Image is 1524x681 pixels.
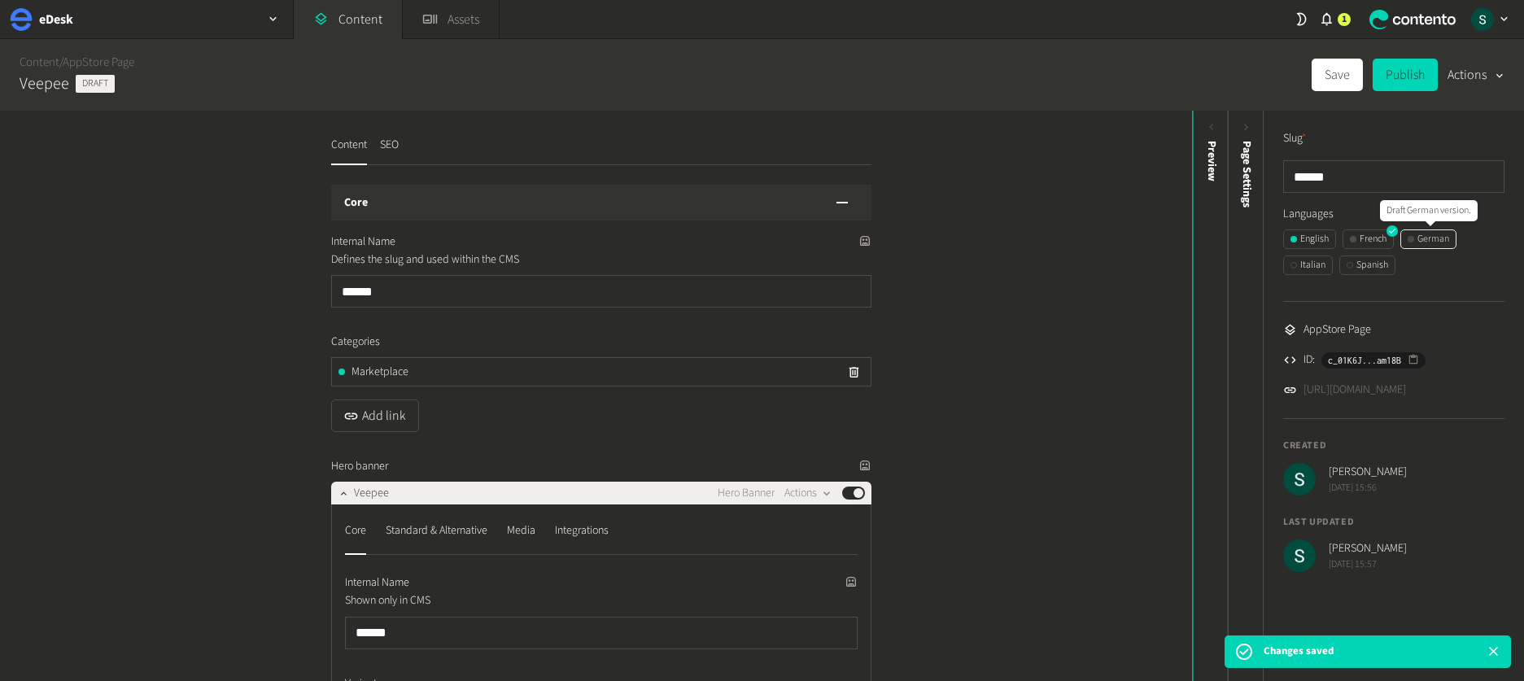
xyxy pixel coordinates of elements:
[1328,353,1401,368] span: c_01K6J...am18B
[1283,515,1504,530] h4: Last updated
[1347,258,1388,273] div: Spanish
[1329,464,1407,481] span: [PERSON_NAME]
[1343,229,1394,249] button: French
[352,364,408,381] span: Marketplace
[1283,229,1336,249] button: English
[1283,206,1504,223] label: Languages
[63,54,134,71] a: AppStore Page
[1380,200,1478,221] div: Draft German version.
[1203,141,1220,181] div: Preview
[39,10,73,29] h2: eDesk
[331,234,395,251] span: Internal Name
[20,72,69,96] h2: Veepee
[344,194,368,212] h3: Core
[354,485,389,502] span: Veepee
[1283,130,1307,147] label: Slug
[331,399,419,432] button: Add link
[10,8,33,31] img: eDesk
[1290,232,1329,247] div: English
[345,574,409,592] span: Internal Name
[1373,59,1438,91] button: Publish
[331,334,380,351] span: Categories
[1471,8,1494,31] img: Sarah Grady
[1350,232,1386,247] div: French
[386,517,487,543] div: Standard & Alternative
[1400,229,1456,249] button: German
[1303,321,1371,338] span: AppStore Page
[1448,59,1504,91] button: Actions
[1283,439,1504,453] h4: Created
[1312,59,1363,91] button: Save
[380,137,399,165] button: SEO
[1329,557,1407,572] span: [DATE] 15:57
[1342,12,1347,27] span: 1
[1408,232,1449,247] div: German
[1283,539,1316,572] img: Sarah Grady
[784,483,832,503] button: Actions
[76,75,115,93] span: Draft
[1321,352,1426,369] button: c_01K6J...am18B
[331,251,701,268] p: Defines the slug and used within the CMS
[1303,382,1406,399] a: [URL][DOMAIN_NAME]
[345,592,715,609] p: Shown only in CMS
[331,137,367,165] button: Content
[1283,255,1333,275] button: Italian
[555,517,609,543] div: Integrations
[345,517,366,543] div: Core
[20,54,59,71] a: Content
[507,517,535,543] div: Media
[59,54,63,71] span: /
[718,485,775,502] span: Hero Banner
[1290,258,1325,273] div: Italian
[1264,644,1334,660] p: Changes saved
[1238,141,1255,207] span: Page Settings
[331,458,388,475] span: Hero banner
[1329,540,1407,557] span: [PERSON_NAME]
[1283,463,1316,495] img: Sarah Grady
[1303,351,1315,369] span: ID:
[1329,481,1407,495] span: [DATE] 15:56
[1339,255,1395,275] button: Spanish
